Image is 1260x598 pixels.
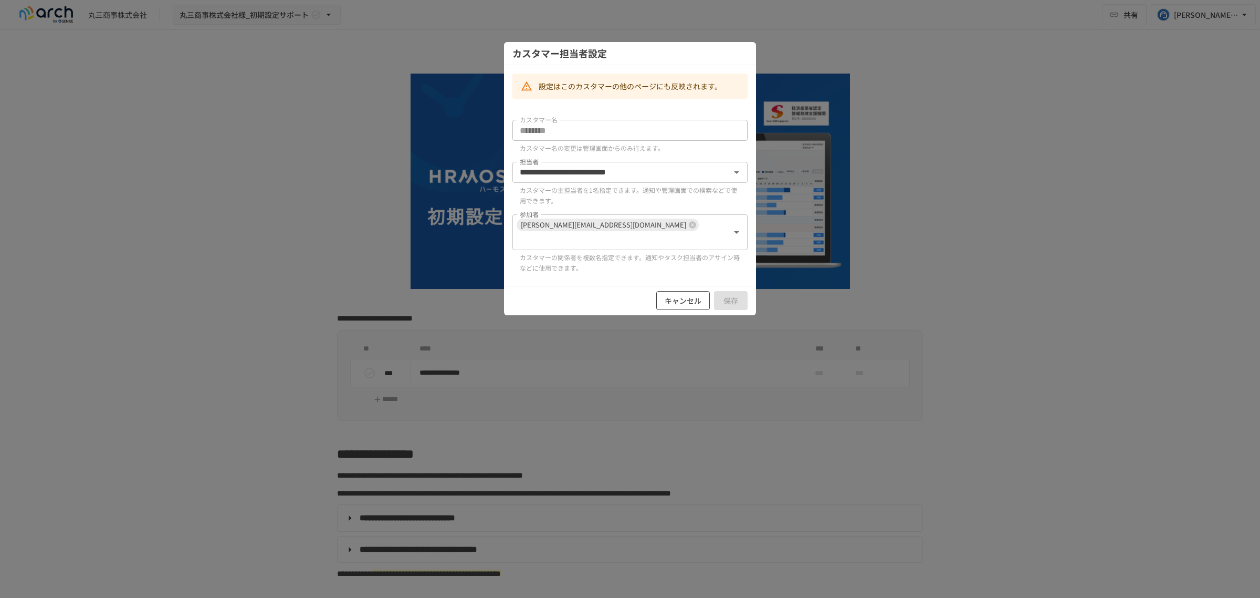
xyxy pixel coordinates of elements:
[729,165,744,180] button: 開く
[539,77,722,96] div: 設定はこのカスタマーの他のページにも反映されます。
[517,219,690,231] span: [PERSON_NAME][EMAIL_ADDRESS][DOMAIN_NAME]
[504,42,756,65] div: カスタマー担当者設定
[517,219,699,231] div: [PERSON_NAME][EMAIL_ADDRESS][DOMAIN_NAME]
[520,252,740,273] p: カスタマーの関係者を複数名指定できます。通知やタスク担当者のアサイン時などに使用できます。
[520,210,539,219] label: 参加者
[520,185,740,206] p: カスタマーの主担当者を1名指定できます。通知や管理画面での検索などで使用できます。
[656,291,710,311] button: キャンセル
[520,157,539,166] label: 担当者
[729,225,744,240] button: 開く
[520,143,740,153] p: カスタマー名の変更は管理画面からのみ行えます。
[520,115,558,124] label: カスタマー名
